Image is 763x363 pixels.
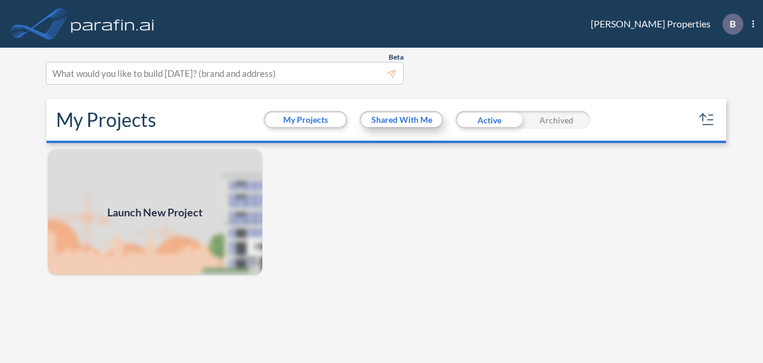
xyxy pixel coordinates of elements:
[523,111,590,129] div: Archived
[455,111,523,129] div: Active
[361,113,442,127] button: Shared With Me
[697,110,717,129] button: sort
[46,148,263,277] a: Launch New Project
[265,113,346,127] button: My Projects
[56,108,156,131] h2: My Projects
[573,14,754,35] div: [PERSON_NAME] Properties
[389,52,404,62] span: Beta
[730,18,736,29] p: B
[107,204,203,221] span: Launch New Project
[69,12,157,36] img: logo
[46,148,263,277] img: add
